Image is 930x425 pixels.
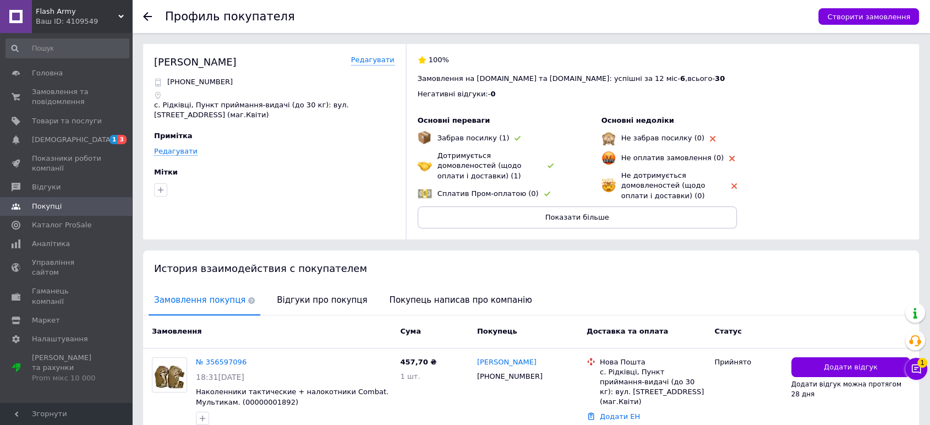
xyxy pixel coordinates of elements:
span: Налаштування [32,334,88,344]
img: rating-tag-type [729,156,735,161]
div: [PERSON_NAME] [154,55,237,69]
div: Прийнято [714,357,782,367]
button: Показати більше [418,206,737,228]
span: Не оплатив замовлення (0) [621,154,724,162]
img: emoji [418,131,431,144]
span: Доставка та оплата [587,327,668,335]
img: rating-tag-type [731,183,737,189]
input: Пошук [6,39,129,58]
button: Додати відгук [791,357,910,378]
img: rating-tag-type [515,136,521,141]
img: emoji [601,178,616,193]
a: Наколенники тактические + налокотники Combat. Мультикам. (00000001892) [196,388,389,406]
span: Показники роботи компанії [32,154,102,173]
span: 1 шт. [400,372,420,380]
img: emoji [418,187,432,201]
span: [DEMOGRAPHIC_DATA] [32,135,113,145]
span: Додати відгук можна протягом 28 дня [791,380,901,398]
span: Замовлення та повідомлення [32,87,102,107]
span: Не дотримується домовленостей (щодо оплати і доставки) (0) [621,171,705,199]
span: Замовлення на [DOMAIN_NAME] та [DOMAIN_NAME]: успішні за 12 міс - , всього - [418,74,725,83]
span: Замовлення покупця [149,286,260,314]
a: Редагувати [351,55,395,66]
p: [PHONE_NUMBER] [167,77,233,87]
span: Негативні відгуки: - [418,90,491,98]
span: 100% [429,56,449,64]
span: Примітка [154,132,193,140]
span: Дотримується домовленостей (щодо оплати і доставки) (1) [437,151,522,179]
h1: Профиль покупателя [165,10,295,23]
span: Основні переваги [418,116,490,124]
span: Додати відгук [824,362,878,373]
span: Аналітика [32,239,70,249]
a: [PERSON_NAME] [477,357,537,368]
span: Flash Army [36,7,118,17]
span: 6 [680,74,685,83]
div: Prom мікс 10 000 [32,373,102,383]
button: Створити замовлення [818,8,919,25]
span: 30 [715,74,725,83]
span: Покупець написав про компанію [384,286,538,314]
span: Гаманець компанії [32,286,102,306]
a: № 356597096 [196,358,247,366]
a: Додати ЕН [600,412,640,421]
img: rating-tag-type [544,192,550,197]
span: Cума [400,327,420,335]
span: Відгуки про покупця [271,286,373,314]
div: с. Рідківці, Пункт приймання-видачі (до 30 кг): вул. [STREET_ADDRESS] (маг.Квіти) [600,367,705,407]
span: 3 [118,135,127,144]
span: Відгуки [32,182,61,192]
img: emoji [601,151,616,165]
span: 1 [110,135,118,144]
span: Сплатив Пром-оплатою (0) [437,189,539,198]
span: Каталог ProSale [32,220,91,230]
div: Нова Пошта [600,357,705,367]
a: Редагувати [154,147,198,156]
span: Покупець [477,327,517,335]
span: Показати більше [545,213,609,221]
img: rating-tag-type [548,164,554,168]
span: Головна [32,68,63,78]
img: emoji [418,159,432,173]
img: rating-tag-type [710,136,715,141]
div: [PHONE_NUMBER] [475,369,545,384]
span: Замовлення [152,327,201,335]
img: Фото товару [152,359,187,390]
img: emoji [601,131,616,145]
span: Забрав посилку (1) [437,134,510,142]
span: 1 [917,358,927,368]
span: Товари та послуги [32,116,102,126]
span: Основні недоліки [601,116,674,124]
span: Покупці [32,201,62,211]
span: Маркет [32,315,60,325]
span: Управління сайтом [32,258,102,277]
span: История взаимодействия с покупателем [154,263,367,274]
span: Мітки [154,168,178,176]
div: Повернутися назад [143,12,152,21]
p: с. Рідківці, Пункт приймання-видачі (до 30 кг): вул. [STREET_ADDRESS] (маг.Квіти) [154,100,395,120]
div: Ваш ID: 4109549 [36,17,132,26]
span: Створити замовлення [827,13,910,21]
span: Статус [714,327,742,335]
span: 457,70 ₴ [400,358,436,366]
span: 0 [490,90,495,98]
span: 18:31[DATE] [196,373,244,382]
span: [PERSON_NAME] та рахунки [32,353,102,383]
span: Не забрав посилку (0) [621,134,704,142]
button: Чат з покупцем1 [905,358,927,380]
a: Фото товару [152,357,187,393]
